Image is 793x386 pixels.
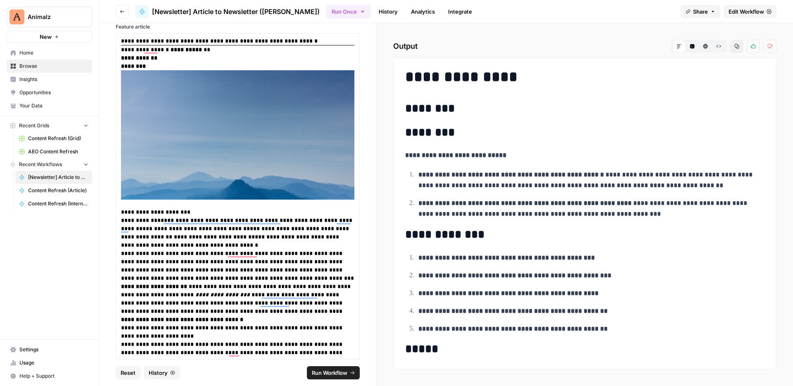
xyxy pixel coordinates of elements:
span: [Newsletter] Article to Newsletter ([PERSON_NAME]) [152,7,320,17]
span: Opportunities [19,89,88,96]
a: Browse [7,60,92,73]
span: Your Data [19,102,88,110]
button: Recent Grids [7,119,92,132]
a: AEO Content Refresh [15,145,92,158]
span: Home [19,49,88,57]
span: Content Refresh (Grid) [28,135,88,142]
a: Home [7,46,92,60]
label: Feature article [116,23,360,31]
button: New [7,31,92,43]
span: Help + Support [19,372,88,380]
a: [Newsletter] Article to Newsletter ([PERSON_NAME]) [135,5,320,18]
button: Run Once [326,5,370,19]
span: History [149,369,168,377]
img: content-pruning-case-study-1024x568.jpg [121,70,354,200]
span: Animalz [28,13,78,21]
button: Recent Workflows [7,158,92,171]
span: Usage [19,359,88,367]
a: Analytics [406,5,440,18]
button: History [144,366,180,379]
span: [Newsletter] Article to Newsletter ([PERSON_NAME]) [28,174,88,181]
span: Content Refresh (Internal Links & Meta) [28,200,88,207]
span: Share [693,7,708,16]
button: Workspace: Animalz [7,7,92,27]
h2: Output [393,40,776,53]
img: Animalz Logo [9,10,24,24]
span: Reset [121,369,135,377]
span: Browse [19,62,88,70]
a: Content Refresh (Article) [15,184,92,197]
span: AEO Content Refresh [28,148,88,155]
a: Edit Workflow [724,5,776,18]
a: Content Refresh (Grid) [15,132,92,145]
a: Your Data [7,99,92,112]
a: Usage [7,356,92,369]
span: Insights [19,76,88,83]
a: Settings [7,343,92,356]
a: Insights [7,73,92,86]
span: Edit Workflow [729,7,764,16]
a: Content Refresh (Internal Links & Meta) [15,197,92,210]
span: Recent Workflows [19,161,62,168]
span: Settings [19,346,88,353]
span: Run Workflow [312,369,347,377]
button: Help + Support [7,369,92,383]
button: Reset [116,366,140,379]
a: Opportunities [7,86,92,99]
a: Integrate [443,5,477,18]
button: Run Workflow [307,366,360,379]
a: [Newsletter] Article to Newsletter ([PERSON_NAME]) [15,171,92,184]
span: Content Refresh (Article) [28,187,88,194]
span: New [40,33,52,41]
a: History [374,5,403,18]
button: Share [681,5,720,18]
span: Recent Grids [19,122,49,129]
